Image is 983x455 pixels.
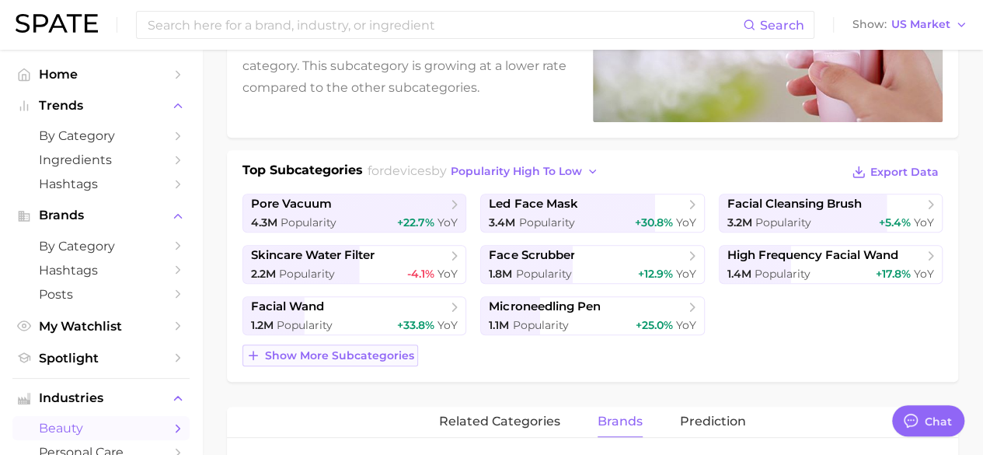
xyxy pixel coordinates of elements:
span: +30.8% [635,215,673,229]
span: related categories [439,415,560,429]
span: Home [39,67,163,82]
button: ShowUS Market [849,15,971,35]
span: Popularity [515,267,571,281]
span: My Watchlist [39,319,163,334]
span: YoY [914,215,934,229]
span: YoY [676,318,696,332]
span: +17.8% [876,267,911,281]
a: high frequency facial wand1.4m Popularity+17.8% YoY [719,245,943,284]
span: skincare water filter [251,248,375,263]
span: Popularity [755,215,811,229]
a: facial cleansing brush3.2m Popularity+5.4% YoY [719,194,943,233]
a: Spotlight [12,346,190,370]
span: Posts [39,287,163,302]
button: Brands [12,204,190,227]
span: pore vacuum [251,197,332,212]
span: 1.1m [489,318,509,332]
a: Hashtags [12,258,190,282]
span: Trends [39,99,163,113]
button: Trends [12,94,190,117]
span: 1.8m [489,267,512,281]
a: pore vacuum4.3m Popularity+22.7% YoY [242,194,466,233]
span: by Category [39,128,163,143]
p: Devices ranks #2 within the skincare accessories category. This subcategory is growing at a lower... [242,34,574,98]
span: for by [368,163,603,178]
span: YoY [437,267,458,281]
span: 3.4m [489,215,515,229]
span: Popularity [281,215,336,229]
span: Popularity [755,267,810,281]
button: popularity high to low [447,161,603,182]
a: by Category [12,234,190,258]
span: Popularity [512,318,568,332]
span: brands [598,415,643,429]
span: Spotlight [39,351,163,366]
span: Search [760,18,804,33]
span: Brands [39,208,163,222]
a: microneedling pen1.1m Popularity+25.0% YoY [480,296,704,335]
a: face scrubber1.8m Popularity+12.9% YoY [480,245,704,284]
a: led face mask3.4m Popularity+30.8% YoY [480,194,704,233]
span: microneedling pen [489,299,600,314]
span: YoY [676,267,696,281]
span: Prediction [680,415,746,429]
a: skincare water filter2.2m Popularity-4.1% YoY [242,245,466,284]
button: Export Data [848,161,943,183]
span: Show [852,20,887,29]
a: Home [12,62,190,86]
a: beauty [12,416,190,440]
span: devices [384,163,431,178]
span: popularity high to low [451,165,582,178]
span: YoY [914,267,934,281]
button: Show more subcategories [242,345,418,366]
a: facial wand1.2m Popularity+33.8% YoY [242,296,466,335]
span: +22.7% [397,215,434,229]
span: Popularity [279,267,335,281]
span: Export Data [870,166,939,179]
span: facial cleansing brush [727,197,862,212]
span: 3.2m [727,215,752,229]
h1: Top Subcategories [242,161,363,184]
span: 1.4m [727,267,751,281]
span: by Category [39,239,163,254]
a: Posts [12,282,190,306]
span: YoY [437,215,458,229]
a: by Category [12,124,190,148]
span: Industries [39,391,163,405]
span: +12.9% [638,267,673,281]
span: led face mask [489,197,577,212]
span: beauty [39,421,163,436]
span: 2.2m [251,267,276,281]
span: +5.4% [879,215,911,229]
span: high frequency facial wand [727,248,898,263]
span: 1.2m [251,318,274,332]
span: US Market [891,20,950,29]
span: Show more subcategories [265,349,414,362]
span: -4.1% [407,267,434,281]
button: Industries [12,387,190,410]
img: SPATE [16,14,98,33]
span: YoY [676,215,696,229]
span: +25.0% [636,318,673,332]
span: Ingredients [39,152,163,167]
span: 4.3m [251,215,277,229]
span: Popularity [518,215,574,229]
span: facial wand [251,299,324,314]
input: Search here for a brand, industry, or ingredient [146,12,743,38]
span: YoY [437,318,458,332]
a: Hashtags [12,172,190,196]
a: My Watchlist [12,314,190,338]
span: Hashtags [39,263,163,278]
span: Popularity [277,318,333,332]
a: Ingredients [12,148,190,172]
span: face scrubber [489,248,574,263]
span: +33.8% [397,318,434,332]
span: Hashtags [39,177,163,191]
